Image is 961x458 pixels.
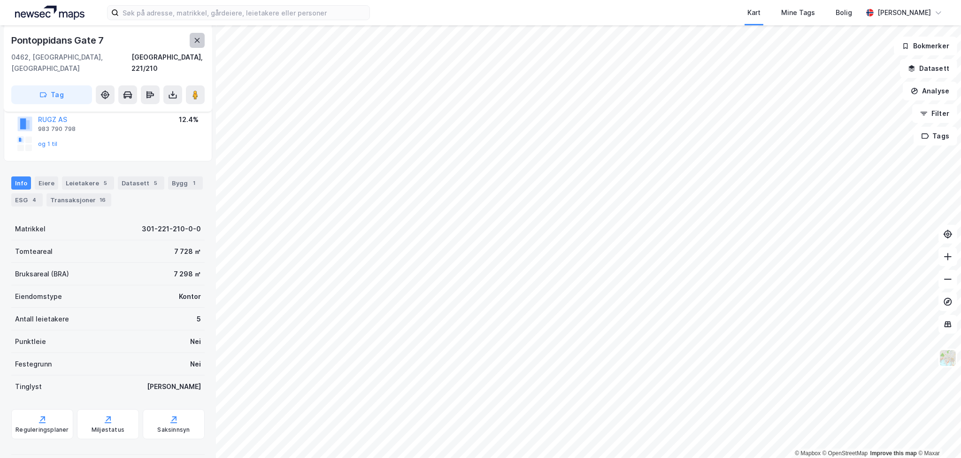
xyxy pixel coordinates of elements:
a: Improve this map [870,450,917,457]
div: Saksinnsyn [158,426,190,434]
div: 16 [98,195,108,205]
div: 5 [151,178,161,188]
div: Eiendomstype [15,291,62,302]
div: Info [11,176,31,190]
div: 0462, [GEOGRAPHIC_DATA], [GEOGRAPHIC_DATA] [11,52,131,74]
div: Pontoppidans Gate 7 [11,33,106,48]
iframe: Chat Widget [914,413,961,458]
div: Tinglyst [15,381,42,392]
input: Søk på adresse, matrikkel, gårdeiere, leietakere eller personer [119,6,369,20]
div: [PERSON_NAME] [147,381,201,392]
div: 7 728 ㎡ [174,246,201,257]
div: Nei [190,359,201,370]
div: 7 298 ㎡ [174,268,201,280]
div: ESG [11,193,43,206]
div: Festegrunn [15,359,52,370]
div: Reguleringsplaner [15,426,69,434]
div: 5 [197,313,201,325]
a: OpenStreetMap [823,450,868,457]
a: Mapbox [795,450,821,457]
div: Bruksareal (BRA) [15,268,69,280]
div: 12.4% [179,114,199,125]
div: 4 [30,195,39,205]
div: Bygg [168,176,203,190]
img: Z [939,349,957,367]
div: Kart [747,7,761,18]
div: Matrikkel [15,223,46,235]
button: Analyse [903,82,957,100]
div: 1 [190,178,199,188]
div: Datasett [118,176,164,190]
div: 301-221-210-0-0 [142,223,201,235]
div: Mine Tags [781,7,815,18]
img: logo.a4113a55bc3d86da70a041830d287a7e.svg [15,6,85,20]
div: Leietakere [62,176,114,190]
div: Miljøstatus [92,426,124,434]
div: [PERSON_NAME] [877,7,931,18]
div: Antall leietakere [15,313,69,325]
div: Nei [190,336,201,347]
div: Bolig [836,7,852,18]
div: [GEOGRAPHIC_DATA], 221/210 [131,52,205,74]
button: Tags [914,127,957,145]
button: Bokmerker [894,37,957,55]
button: Filter [912,104,957,123]
div: Tomteareal [15,246,53,257]
button: Datasett [900,59,957,78]
div: 983 790 798 [38,125,76,133]
div: 5 [101,178,110,188]
div: Eiere [35,176,58,190]
button: Tag [11,85,92,104]
div: Kontor [179,291,201,302]
div: Punktleie [15,336,46,347]
div: Kontrollprogram for chat [914,413,961,458]
div: Transaksjoner [46,193,111,206]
